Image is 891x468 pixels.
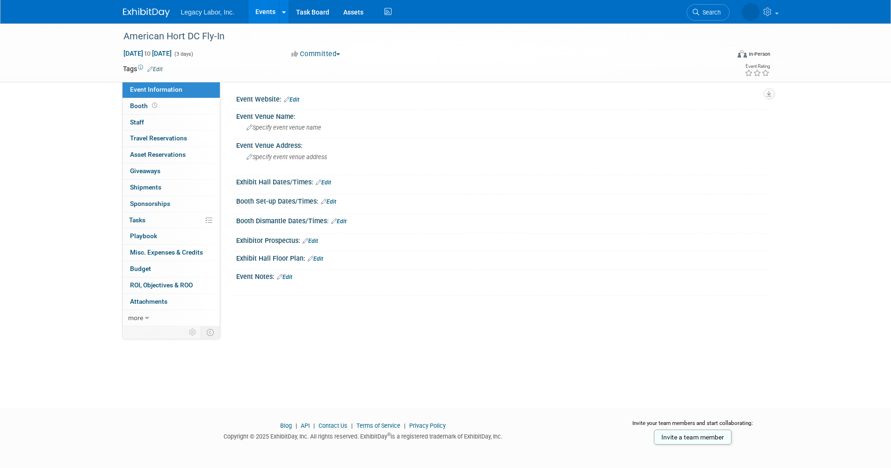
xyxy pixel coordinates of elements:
[288,49,344,59] button: Committed
[123,8,170,17] img: ExhibitDay
[123,245,220,261] a: Misc. Expenses & Credits
[123,278,220,293] a: ROI, Objectives & ROO
[236,110,768,121] div: Event Venue Name:
[738,50,747,58] img: Format-Inperson.png
[280,422,292,429] a: Blog
[742,3,760,21] img: Taylor Williams
[277,274,292,280] a: Edit
[130,265,151,272] span: Budget
[123,98,220,114] a: Booth
[236,234,768,246] div: Exhibitor Prospectus:
[130,200,170,207] span: Sponsorships
[123,131,220,146] a: Travel Reservations
[674,49,771,63] div: Event Format
[246,154,327,161] span: Specify event venue address
[236,139,768,150] div: Event Venue Address:
[123,115,220,131] a: Staff
[402,422,408,429] span: |
[147,66,163,73] a: Edit
[349,422,355,429] span: |
[123,180,220,196] a: Shipments
[409,422,446,429] a: Privacy Policy
[130,167,160,175] span: Giveaways
[387,432,391,437] sup: ®
[748,51,770,58] div: In-Person
[130,118,144,126] span: Staff
[236,251,768,263] div: Exhibit Hall Floor Plan:
[123,212,220,228] a: Tasks
[130,183,161,191] span: Shipments
[123,163,220,179] a: Giveaways
[303,238,318,244] a: Edit
[123,310,220,326] a: more
[123,228,220,244] a: Playbook
[130,134,187,142] span: Travel Reservations
[236,92,768,104] div: Event Website:
[123,430,604,441] div: Copyright © 2025 ExhibitDay, Inc. All rights reserved. ExhibitDay is a registered trademark of Ex...
[123,196,220,212] a: Sponsorships
[687,4,730,21] a: Search
[331,218,347,225] a: Edit
[356,422,400,429] a: Terms of Service
[236,214,768,226] div: Booth Dismantle Dates/Times:
[699,9,721,16] span: Search
[236,270,768,282] div: Event Notes:
[185,326,201,338] td: Personalize Event Tab Strip
[143,50,152,57] span: to
[301,422,310,429] a: API
[293,422,299,429] span: |
[617,419,768,433] div: Invite your team members and start collaborating:
[123,294,220,310] a: Attachments
[123,64,163,73] td: Tags
[130,232,157,240] span: Playbook
[308,256,323,262] a: Edit
[236,194,768,206] div: Booth Set-up Dates/Times:
[174,51,193,57] span: (3 days)
[123,82,220,98] a: Event Information
[130,86,182,93] span: Event Information
[201,326,220,338] td: Toggle Event Tabs
[130,249,203,256] span: Misc. Expenses & Credits
[123,261,220,277] a: Budget
[321,198,336,205] a: Edit
[745,64,770,69] div: Event Rating
[130,298,167,305] span: Attachments
[120,28,716,45] div: American Hort DC Fly-In
[311,422,317,429] span: |
[236,175,768,187] div: Exhibit Hall Dates/Times:
[150,102,159,109] span: Booth not reserved yet
[246,124,321,131] span: Specify event venue name
[319,422,348,429] a: Contact Us
[128,314,143,322] span: more
[130,102,159,110] span: Booth
[181,8,234,16] span: Legacy Labor, Inc.
[130,281,193,289] span: ROI, Objectives & ROO
[284,96,299,103] a: Edit
[129,216,145,224] span: Tasks
[123,147,220,163] a: Asset Reservations
[130,151,186,158] span: Asset Reservations
[123,49,172,58] span: [DATE] [DATE]
[316,179,331,186] a: Edit
[654,430,732,445] a: Invite a team member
